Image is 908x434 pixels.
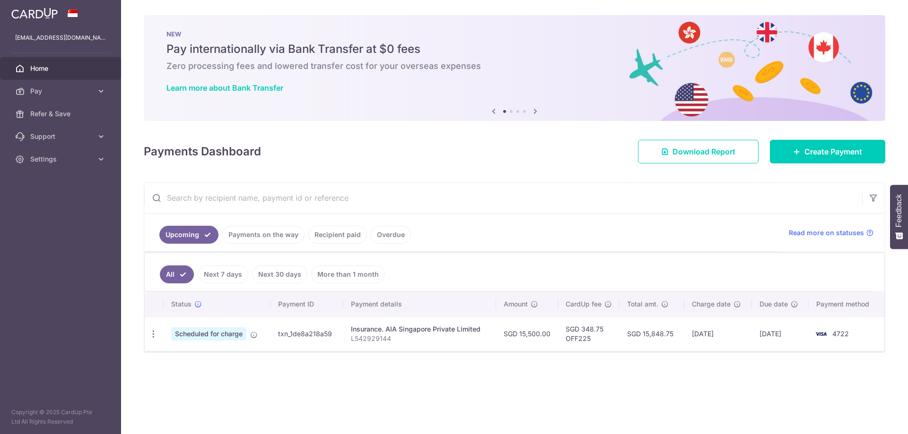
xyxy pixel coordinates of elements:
[566,299,602,309] span: CardUp fee
[504,299,528,309] span: Amount
[752,316,809,351] td: [DATE]
[638,140,759,163] a: Download Report
[809,292,884,316] th: Payment method
[627,299,658,309] span: Total amt.
[343,292,496,316] th: Payment details
[311,265,385,283] a: More than 1 month
[832,330,849,338] span: 4722
[198,265,248,283] a: Next 7 days
[496,316,558,351] td: SGD 15,500.00
[271,292,343,316] th: Payment ID
[30,154,93,164] span: Settings
[30,64,93,73] span: Home
[351,324,488,334] div: Insurance. AIA Singapore Private Limited
[30,132,93,141] span: Support
[895,194,903,227] span: Feedback
[252,265,307,283] a: Next 30 days
[166,83,283,93] a: Learn more about Bank Transfer
[308,226,367,244] a: Recipient paid
[144,183,862,213] input: Search by recipient name, payment id or reference
[271,316,343,351] td: txn_1de8a218a59
[166,60,863,72] h6: Zero processing fees and lowered transfer cost for your overseas expenses
[159,226,218,244] a: Upcoming
[620,316,684,351] td: SGD 15,848.75
[789,228,864,238] span: Read more on statuses
[222,226,305,244] a: Payments on the way
[171,327,246,340] span: Scheduled for charge
[804,146,862,157] span: Create Payment
[166,30,863,38] p: NEW
[890,185,908,249] button: Feedback - Show survey
[371,226,411,244] a: Overdue
[789,228,873,238] a: Read more on statuses
[144,15,885,121] img: Bank transfer banner
[848,406,899,429] iframe: Opens a widget where you can find more information
[692,299,731,309] span: Charge date
[684,316,752,351] td: [DATE]
[15,33,106,43] p: [EMAIL_ADDRESS][DOMAIN_NAME]
[171,299,192,309] span: Status
[160,265,194,283] a: All
[812,328,830,340] img: Bank Card
[770,140,885,163] a: Create Payment
[760,299,788,309] span: Due date
[672,146,735,157] span: Download Report
[166,42,863,57] h5: Pay internationally via Bank Transfer at $0 fees
[11,8,58,19] img: CardUp
[351,334,488,343] p: L542929144
[30,86,93,96] span: Pay
[558,316,620,351] td: SGD 348.75 OFF225
[30,109,93,119] span: Refer & Save
[144,143,261,160] h4: Payments Dashboard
